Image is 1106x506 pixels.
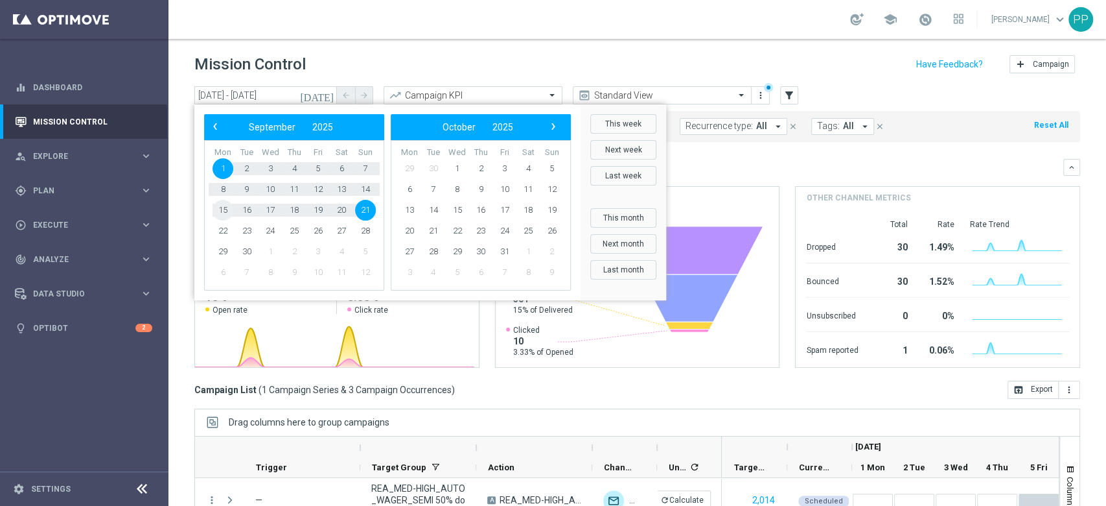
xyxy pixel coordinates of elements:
[399,221,420,241] span: 20
[15,219,140,231] div: Execute
[236,200,257,221] span: 16
[689,462,700,472] i: refresh
[33,70,152,104] a: Dashboard
[470,241,491,262] span: 30
[1009,55,1075,73] button: add Campaign
[306,147,330,158] th: weekday
[399,200,420,221] span: 13
[213,221,233,241] span: 22
[33,187,140,195] span: Plan
[331,158,352,179] span: 6
[578,89,591,102] i: preview
[806,235,858,256] div: Dropped
[331,179,352,200] span: 13
[399,262,420,283] span: 3
[446,221,467,241] span: 22
[14,220,153,230] div: play_circle_outline Execute keyboard_arrow_right
[470,158,491,179] span: 2
[518,241,538,262] span: 1
[308,200,328,221] span: 19
[469,147,493,158] th: weekday
[14,289,153,299] div: Data Studio keyboard_arrow_right
[843,121,854,132] span: All
[229,417,389,428] div: Row Groups
[304,119,341,136] button: 2025
[590,140,656,160] button: Next week
[14,186,153,196] div: gps_fixed Plan keyboard_arrow_right
[494,200,515,221] span: 17
[331,241,352,262] span: 4
[990,10,1068,29] a: [PERSON_NAME]keyboard_arrow_down
[805,497,843,505] span: Scheduled
[873,339,907,359] div: 1
[1033,118,1070,132] button: Reset All
[262,384,452,396] span: 1 Campaign Series & 3 Campaign Occurrences
[542,221,562,241] span: 26
[590,234,656,254] button: Next month
[240,119,304,136] button: September
[764,83,773,92] div: There are unsaved changes
[284,200,305,221] span: 18
[31,485,71,493] a: Settings
[15,185,27,197] i: gps_fixed
[811,118,874,135] button: Tags: All arrow_drop_down
[229,417,389,428] span: Drag columns here to group campaigns
[213,179,233,200] span: 8
[687,460,700,474] span: Calculate column
[446,158,467,179] span: 1
[236,241,257,262] span: 30
[787,119,799,134] button: close
[355,200,376,221] span: 21
[15,322,27,334] i: lightbulb
[542,262,562,283] span: 9
[211,147,235,158] th: weekday
[923,339,954,359] div: 0.06%
[669,463,687,472] span: Unique Targeted Customers
[944,463,968,472] span: 3 Wed
[194,104,666,300] bs-daterangepicker-container: calendar
[423,221,444,241] span: 21
[330,147,354,158] th: weekday
[540,147,564,158] th: weekday
[337,86,355,104] button: arrow_back
[423,158,444,179] span: 30
[873,270,907,291] div: 30
[986,463,1008,472] span: 4 Thu
[470,262,491,283] span: 6
[494,262,515,283] span: 7
[33,152,140,160] span: Explore
[542,158,562,179] span: 5
[443,122,476,132] span: October
[518,179,538,200] span: 11
[544,119,561,136] button: ›
[298,86,337,106] button: [DATE]
[494,179,515,200] span: 10
[260,221,281,241] span: 24
[859,121,871,132] i: arrow_drop_down
[923,304,954,325] div: 0%
[14,82,153,93] div: equalizer Dashboard
[806,192,910,204] h4: Other channel metrics
[1068,7,1093,32] div: PP
[685,121,753,132] span: Recurrence type:
[873,219,907,230] div: Total
[341,91,351,100] i: arrow_back
[923,270,954,291] div: 1.52%
[213,200,233,221] span: 15
[33,221,140,229] span: Execute
[470,179,491,200] span: 9
[282,147,306,158] th: weekday
[545,118,562,135] span: ›
[484,119,522,136] button: 2025
[573,86,752,104] ng-select: Standard View
[969,219,1069,230] div: Rate Trend
[14,254,153,265] button: track_changes Analyze keyboard_arrow_right
[206,494,218,506] button: more_vert
[494,241,515,262] span: 31
[590,166,656,186] button: Last week
[312,122,333,132] span: 2025
[284,221,305,241] span: 25
[755,90,766,101] i: more_vert
[15,70,152,104] div: Dashboard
